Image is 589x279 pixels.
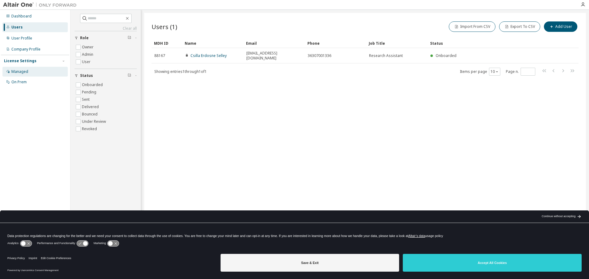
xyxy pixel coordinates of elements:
span: 88167 [154,53,165,58]
label: Sent [82,96,91,103]
div: Company Profile [11,47,40,52]
div: Status [430,38,547,48]
div: Managed [11,69,28,74]
div: Job Title [369,38,425,48]
span: Status [80,73,93,78]
button: Export To CSV [499,21,540,32]
label: Owner [82,43,95,51]
span: Clear filter [128,73,131,78]
span: Users (1) [152,22,177,31]
span: Clear filter [128,36,131,40]
button: Import From CSV [449,21,495,32]
a: Csilla Erdosne Selley [191,53,227,58]
button: Status [75,69,137,82]
label: Admin [82,51,94,58]
label: Bounced [82,111,99,118]
span: Research Assistant [369,53,403,58]
label: Revoked [82,125,98,133]
label: Onboarded [82,81,104,89]
div: User Profile [11,36,32,41]
div: Email [246,38,302,48]
span: Page n. [506,68,535,76]
div: Dashboard [11,14,32,19]
a: Clear all [75,26,137,31]
span: Showing entries 1 through 1 of 1 [154,69,207,74]
button: 10 [491,69,499,74]
div: On Prem [11,80,27,85]
label: Delivered [82,103,100,111]
label: Pending [82,89,98,96]
label: Under Review [82,118,107,125]
div: Users [11,25,23,30]
div: Name [185,38,241,48]
button: Add User [544,21,577,32]
div: MDH ID [154,38,180,48]
div: Phone [307,38,364,48]
span: 36307001336 [308,53,331,58]
img: Altair One [3,2,80,8]
div: License Settings [4,58,37,63]
button: Role [75,31,137,45]
span: [EMAIL_ADDRESS][DOMAIN_NAME] [246,51,302,61]
span: Onboarded [436,53,456,58]
label: User [82,58,92,66]
span: Role [80,36,89,40]
span: Items per page [460,68,500,76]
